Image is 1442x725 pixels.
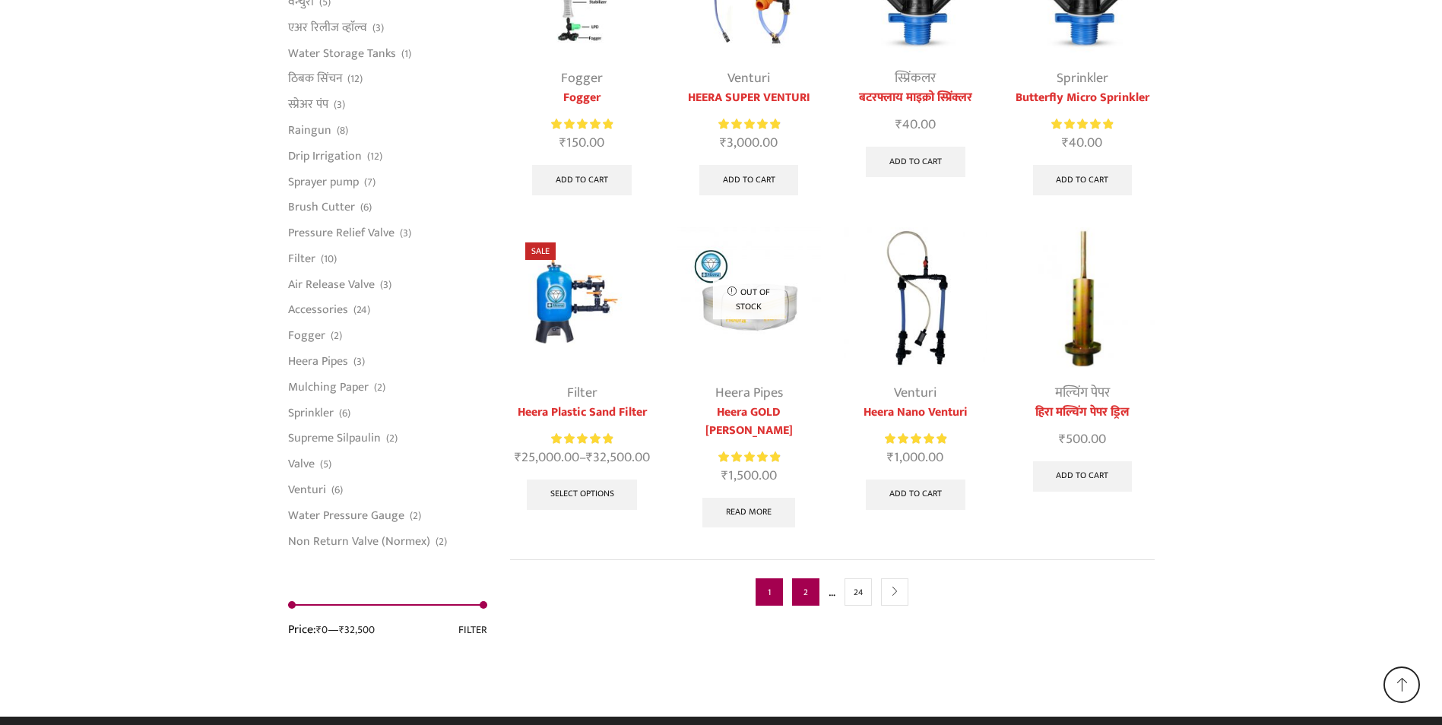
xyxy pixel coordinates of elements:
span: ₹0 [316,621,328,638]
span: ₹ [1062,131,1069,154]
a: Venturi [727,67,770,90]
span: (1) [401,46,411,62]
div: Rated 5.00 out of 5 [551,431,613,447]
bdi: 32,500.00 [586,446,650,469]
a: Butterfly Micro Sprinkler [1010,89,1154,107]
a: Drip Irrigation [288,143,362,169]
div: Rated 5.00 out of 5 [718,449,780,465]
a: स्प्रिंकलर [895,67,936,90]
span: Rated out of 5 [885,431,946,447]
a: Venturi [288,476,326,502]
a: Valve [288,451,315,477]
bdi: 40.00 [1062,131,1102,154]
div: Rated 5.00 out of 5 [1051,116,1113,132]
span: (5) [320,457,331,472]
bdi: 1,500.00 [721,464,777,487]
a: Select options for “Heera Plastic Sand Filter” [527,480,638,510]
span: Rated out of 5 [718,449,780,465]
span: (3) [372,21,384,36]
a: Add to cart: “Heera Nano Venturi” [866,480,965,510]
a: Sprayer pump [288,169,359,195]
span: ₹ [720,131,727,154]
a: Fogger [510,89,654,107]
a: Supreme Silpaulin [288,426,381,451]
span: (3) [334,97,345,112]
span: (2) [410,508,421,524]
a: Page 2 [792,578,819,606]
div: Rated 5.00 out of 5 [718,116,780,132]
a: Add to cart: “Fogger” [532,165,632,195]
a: ठिबक सिंचन [288,66,342,92]
span: Page 1 [756,578,783,606]
img: Mulching Paper Hole [1010,227,1154,371]
span: Rated out of 5 [1051,116,1113,132]
span: Rated out of 5 [718,116,780,132]
div: Price: — [288,621,375,638]
span: (12) [347,71,363,87]
a: Read more about “Heera GOLD Krishi Pipe” [702,498,795,528]
span: ₹ [895,113,902,136]
a: Brush Cutter [288,195,355,220]
a: Water Pressure Gauge [288,502,404,528]
span: ₹ [887,446,894,469]
a: स्प्रेअर पंप [288,92,328,118]
a: Heera Pipes [715,381,783,404]
nav: Product Pagination [510,559,1155,624]
a: Sprinkler [288,400,334,426]
span: (6) [331,483,343,498]
p: Out of stock [713,279,785,319]
img: Heera Plastic Sand Filter [510,227,654,371]
button: Filter [458,621,487,638]
a: Sprinkler [1057,67,1108,90]
bdi: 1,000.00 [887,446,943,469]
a: Add to cart: “HEERA SUPER VENTURI” [699,165,799,195]
a: Water Storage Tanks [288,40,396,66]
span: (12) [367,149,382,164]
a: Venturi [894,381,937,404]
a: Mulching Paper [288,374,369,400]
span: Rated out of 5 [551,116,613,132]
bdi: 500.00 [1059,428,1106,451]
span: ₹ [515,446,521,469]
span: (3) [353,354,365,369]
a: Accessories [288,297,348,323]
span: (6) [339,406,350,421]
span: (10) [321,252,337,267]
span: ₹32,500 [339,621,375,638]
bdi: 3,000.00 [720,131,778,154]
div: Rated 5.00 out of 5 [885,431,946,447]
a: Heera Pipes [288,349,348,375]
a: एअर रिलीज व्हाॅल्व [288,14,367,40]
a: Filter [288,245,315,271]
a: मल्चिंग पेपर [1055,381,1110,404]
span: (2) [436,534,447,549]
a: Fogger [288,323,325,349]
img: Heera GOLD Krishi Pipe [677,227,820,371]
span: (8) [337,123,348,138]
img: Heera Nano Venturi [844,227,987,371]
span: ₹ [586,446,593,469]
a: Add to cart: “बटरफ्लाय माइक्रो स्प्रिंक्लर” [866,147,965,177]
span: – [510,448,654,468]
span: (3) [400,226,411,241]
a: Air Release Valve [288,271,375,297]
div: Rated 5.00 out of 5 [551,116,613,132]
bdi: 25,000.00 [515,446,579,469]
span: (7) [364,175,376,190]
span: ₹ [721,464,728,487]
bdi: 150.00 [559,131,604,154]
span: (6) [360,200,372,215]
a: Raingun [288,118,331,144]
a: बटरफ्लाय माइक्रो स्प्रिंक्लर [844,89,987,107]
a: Filter [567,381,597,404]
span: Sale [525,242,556,260]
span: (2) [331,328,342,344]
a: Page 24 [845,578,872,606]
a: Add to cart: “Butterfly Micro Sprinkler” [1033,165,1133,195]
a: Add to cart: “हिरा मल्चिंग पेपर ड्रिल” [1033,461,1133,492]
bdi: 40.00 [895,113,936,136]
span: (2) [386,431,398,446]
span: (2) [374,380,385,395]
a: हिरा मल्चिंग पेपर ड्रिल [1010,404,1154,422]
span: (24) [353,302,370,318]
